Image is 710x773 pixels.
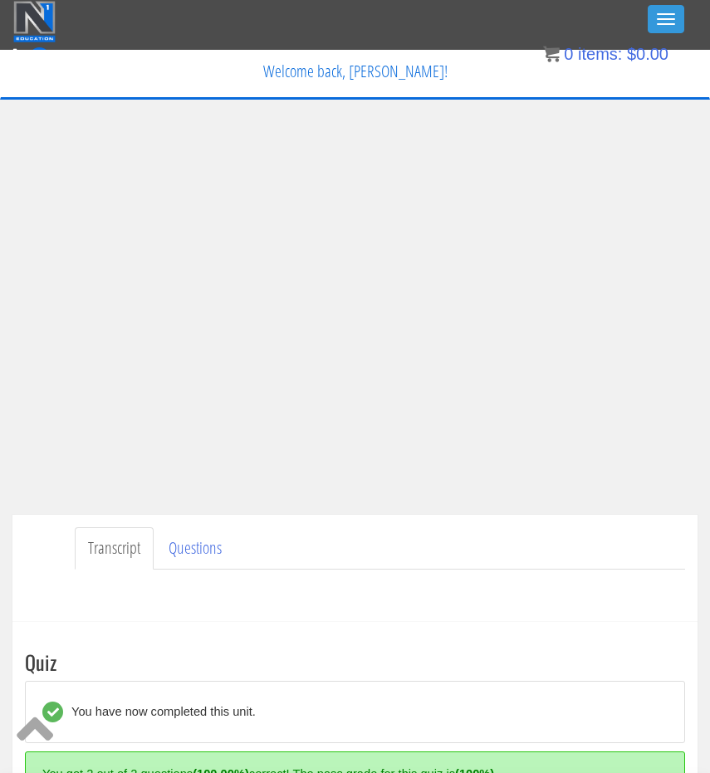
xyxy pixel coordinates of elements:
[627,45,636,63] span: $
[155,527,235,570] a: Questions
[564,45,573,63] span: 0
[13,1,56,42] img: n1-education
[627,45,668,63] bdi: 0.00
[578,45,622,63] span: items:
[13,43,50,66] a: 0
[75,527,154,570] a: Transcript
[63,702,256,722] div: You have now completed this unit.
[543,45,668,63] a: 0 items: $0.00
[13,51,697,92] p: Welcome back, [PERSON_NAME]!
[25,651,685,673] h3: Quiz
[29,47,50,68] span: 0
[543,46,560,62] img: icon11.png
